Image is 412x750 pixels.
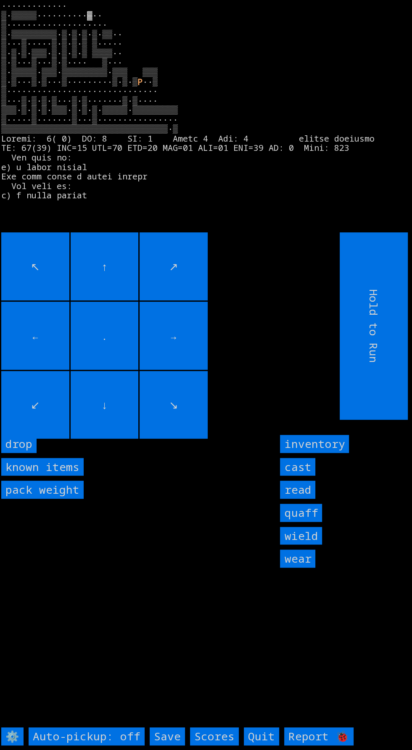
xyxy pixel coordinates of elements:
[1,232,69,300] input: ↖
[140,232,208,300] input: ↗
[140,302,208,370] input: →
[280,435,349,453] input: inventory
[140,371,208,439] input: ↘
[1,371,69,439] input: ↙
[1,1,405,226] larn: ············· ▒·▒▒▒▒▒··········▓·· ▒···················· ▒·▒▒▒▒▒▒▒▒▒·▒·▒·▒·▒·▒▒·· ▒···▒·····▒·▒·▒...
[1,481,84,499] input: pack weight
[340,232,408,420] input: Hold to Run
[280,504,322,522] input: quaff
[71,371,139,439] input: ↓
[29,727,145,745] input: Auto-pickup: off
[150,727,185,745] input: Save
[284,727,354,745] input: Report 🐞
[71,302,139,370] input: .
[190,727,239,745] input: Scores
[280,458,315,476] input: cast
[280,481,315,499] input: read
[71,232,139,300] input: ↑
[1,458,84,476] input: known items
[1,727,24,745] input: ⚙️
[137,76,143,87] font: P
[280,527,322,545] input: wield
[1,302,69,370] input: ←
[1,435,37,453] input: drop
[280,550,315,568] input: wear
[244,727,279,745] input: Quit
